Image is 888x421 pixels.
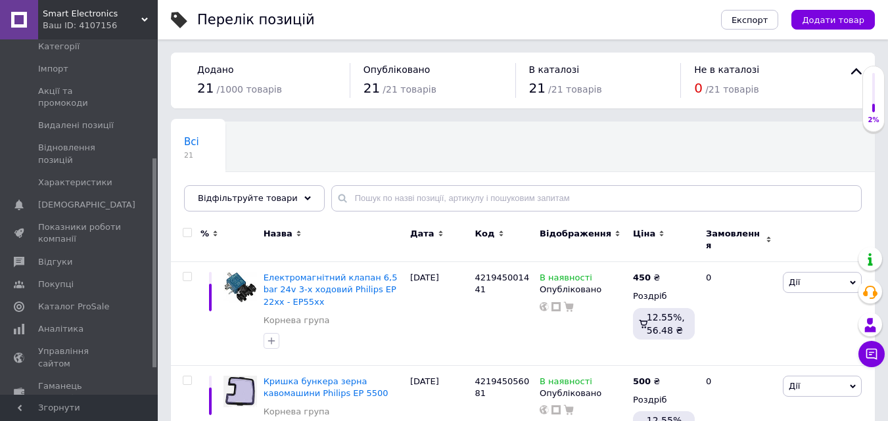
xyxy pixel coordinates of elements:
span: [DEMOGRAPHIC_DATA] [38,199,135,211]
span: Ціна [633,228,655,240]
div: Роздріб [633,394,695,406]
span: Видалені позиції [38,120,114,131]
a: Корнева група [264,406,330,418]
span: Гаманець компанії [38,380,122,404]
span: Відображення [540,228,611,240]
button: Експорт [721,10,779,30]
span: Експорт [732,15,768,25]
span: 21 [363,80,380,96]
span: Управління сайтом [38,345,122,369]
span: Аналітика [38,323,83,335]
span: Smart Electronics [43,8,141,20]
span: Не в каталозі [694,64,759,75]
span: Всі [184,136,199,148]
span: Дії [789,381,800,391]
div: ₴ [633,376,660,388]
a: Електромагнітний клапан 6,5 bar 24v 3-х ходовий Philips EP 22xx - EP55xx [264,273,398,306]
div: Роздріб [633,290,695,302]
span: 12.55%, 56.48 ₴ [647,312,685,336]
span: 0 [694,80,703,96]
span: Відновлення позицій [38,142,122,166]
span: 21 [529,80,546,96]
span: Відгуки [38,256,72,268]
b: 500 [633,376,651,386]
div: 2% [863,116,884,125]
span: Характеристики [38,177,112,188]
span: / 21 товарів [548,84,602,95]
span: Назва [264,228,292,240]
div: Опубліковано [540,284,626,296]
img: Крышка бункера зерна кофемашины Philips EP 5500 [223,376,257,407]
div: Опубліковано [540,388,626,399]
span: Дії [789,277,800,287]
img: Электромагнитный клапан 6.5 bar 24v 3-х ходовой Philips EP 22xx - EP55x [223,272,257,303]
span: Категорії [38,41,80,53]
span: / 1000 товарів [217,84,282,95]
div: Перелік позицій [197,13,315,27]
span: В каталозі [529,64,580,75]
div: Ваш ID: 4107156 [43,20,158,32]
span: / 21 товарів [383,84,436,95]
button: Додати товар [791,10,875,30]
a: Кришка бункера зерна кавомашини Philips EP 5500 [264,376,388,398]
span: В наявності [540,273,592,286]
input: Пошук по назві позиції, артикулу і пошуковим запитам [331,185,862,211]
span: / 21 товарів [705,84,759,95]
span: Акції та промокоди [38,85,122,109]
a: Корнева група [264,315,330,326]
span: Покупці [38,278,74,290]
b: 450 [633,273,651,282]
span: Код [475,228,494,240]
span: % [200,228,209,240]
span: Каталог ProSale [38,301,109,313]
span: Додати товар [802,15,864,25]
span: Замовлення [706,228,762,252]
span: Додано [197,64,233,75]
span: 21 [184,150,199,160]
span: Дата [410,228,434,240]
span: 21 [197,80,214,96]
span: 421945001441 [475,273,529,294]
span: 421945056081 [475,376,529,398]
span: В наявності [540,376,592,390]
span: Імпорт [38,63,68,75]
div: 0 [698,262,780,366]
div: [DATE] [407,262,472,366]
span: Опубліковано [363,64,431,75]
button: Чат з покупцем [858,341,885,367]
div: ₴ [633,272,660,284]
span: Відфільтруйте товари [198,193,298,203]
span: Показники роботи компанії [38,221,122,245]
